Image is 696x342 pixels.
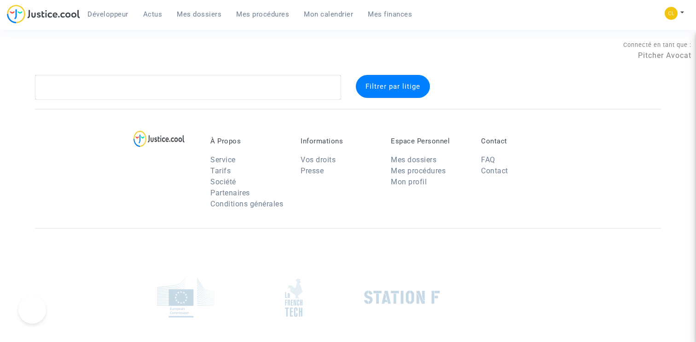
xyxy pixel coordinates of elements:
[301,155,336,164] a: Vos droits
[80,7,136,21] a: Développeur
[210,137,287,145] p: À Propos
[136,7,170,21] a: Actus
[210,166,231,175] a: Tarifs
[391,155,436,164] a: Mes dossiers
[296,7,360,21] a: Mon calendrier
[210,199,283,208] a: Conditions générales
[304,10,353,18] span: Mon calendrier
[481,137,557,145] p: Contact
[210,177,236,186] a: Société
[133,131,185,147] img: logo-lg.svg
[481,155,495,164] a: FAQ
[665,7,678,20] img: f0b917ab549025eb3af43f3c4438ad5d
[143,10,162,18] span: Actus
[18,296,46,324] iframe: Help Scout Beacon - Open
[391,166,446,175] a: Mes procédures
[368,10,412,18] span: Mes finances
[210,188,250,197] a: Partenaires
[301,137,377,145] p: Informations
[623,41,691,48] span: Connecté en tant que :
[360,7,419,21] a: Mes finances
[301,166,324,175] a: Presse
[87,10,128,18] span: Développeur
[236,10,289,18] span: Mes procédures
[229,7,296,21] a: Mes procédures
[391,137,467,145] p: Espace Personnel
[169,7,229,21] a: Mes dossiers
[210,155,236,164] a: Service
[157,278,215,318] img: europe_commision.png
[365,82,420,91] span: Filtrer par litige
[177,10,221,18] span: Mes dossiers
[481,166,508,175] a: Contact
[7,5,80,23] img: jc-logo.svg
[391,177,427,186] a: Mon profil
[364,291,440,304] img: stationf.png
[285,278,302,317] img: french_tech.png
